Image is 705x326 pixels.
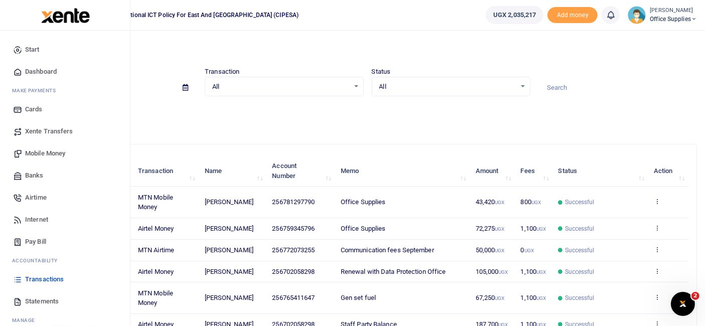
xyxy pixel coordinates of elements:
[565,198,595,207] span: Successful
[41,8,90,23] img: logo-large
[205,294,253,301] span: [PERSON_NAME]
[38,43,697,54] h4: Transactions
[341,268,446,275] span: Renewal with Data Protection Office
[25,274,64,284] span: Transactions
[524,248,534,253] small: UGX
[8,120,122,142] a: Xente Transfers
[671,292,695,316] iframe: Intercom live chat
[335,155,470,187] th: Memo: activate to sort column ascending
[25,148,65,158] span: Mobile Money
[205,198,253,206] span: [PERSON_NAME]
[272,225,315,232] span: 256759345796
[538,79,697,96] input: Search
[565,224,595,233] span: Successful
[498,269,508,275] small: UGX
[650,7,697,15] small: [PERSON_NAME]
[486,6,543,24] a: UGX 2,035,217
[341,294,376,301] span: Gen set fuel
[565,267,595,276] span: Successful
[482,6,547,24] li: Wallet ballance
[372,67,391,77] label: Status
[199,155,266,187] th: Name: activate to sort column ascending
[8,187,122,209] a: Airtime
[25,67,57,77] span: Dashboard
[266,155,335,187] th: Account Number: activate to sort column ascending
[25,126,73,136] span: Xente Transfers
[132,155,199,187] th: Transaction: activate to sort column ascending
[25,171,44,181] span: Banks
[8,231,122,253] a: Pay Bill
[521,294,546,301] span: 1,100
[138,246,174,254] span: MTN Airtime
[272,268,315,275] span: 256702058298
[272,294,315,301] span: 256765411647
[8,83,122,98] li: M
[8,253,122,268] li: Ac
[495,226,504,232] small: UGX
[38,108,697,119] p: Download
[8,165,122,187] a: Banks
[547,7,598,24] span: Add money
[25,104,43,114] span: Cards
[341,246,434,254] span: Communication fees September
[138,289,173,307] span: MTN Mobile Money
[60,11,303,20] span: Collaboration on International ICT Policy For East and [GEOGRAPHIC_DATA] (CIPESA)
[25,45,40,55] span: Start
[205,67,239,77] label: Transaction
[8,39,122,61] a: Start
[565,246,595,255] span: Successful
[25,296,59,306] span: Statements
[536,295,546,301] small: UGX
[495,295,504,301] small: UGX
[138,268,174,275] span: Airtel Money
[8,290,122,312] a: Statements
[493,10,536,20] span: UGX 2,035,217
[476,225,505,232] span: 72,275
[476,198,505,206] span: 43,420
[40,11,90,19] a: logo-small logo-large logo-large
[470,155,515,187] th: Amount: activate to sort column ascending
[8,142,122,165] a: Mobile Money
[691,292,699,300] span: 2
[17,316,36,324] span: anage
[521,268,546,275] span: 1,100
[272,198,315,206] span: 256781297790
[8,209,122,231] a: Internet
[476,268,508,275] span: 105,000
[138,225,174,232] span: Airtel Money
[17,87,56,94] span: ake Payments
[547,11,598,18] a: Add money
[272,246,315,254] span: 256772073255
[521,198,541,206] span: 800
[531,200,541,205] small: UGX
[341,225,386,232] span: Office Supplies
[536,269,546,275] small: UGX
[547,7,598,24] li: Toup your wallet
[521,225,546,232] span: 1,100
[20,257,58,264] span: countability
[8,268,122,290] a: Transactions
[565,293,595,302] span: Successful
[212,82,349,92] span: All
[8,61,122,83] a: Dashboard
[552,155,648,187] th: Status: activate to sort column ascending
[205,225,253,232] span: [PERSON_NAME]
[628,6,646,24] img: profile-user
[138,194,173,211] span: MTN Mobile Money
[521,246,534,254] span: 0
[495,200,504,205] small: UGX
[495,248,504,253] small: UGX
[8,98,122,120] a: Cards
[341,198,386,206] span: Office Supplies
[205,246,253,254] span: [PERSON_NAME]
[25,215,48,225] span: Internet
[536,226,546,232] small: UGX
[25,193,47,203] span: Airtime
[515,155,552,187] th: Fees: activate to sort column ascending
[628,6,697,24] a: profile-user [PERSON_NAME] Office Supplies
[650,15,697,24] span: Office Supplies
[205,268,253,275] span: [PERSON_NAME]
[25,237,46,247] span: Pay Bill
[476,246,505,254] span: 50,000
[379,82,516,92] span: All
